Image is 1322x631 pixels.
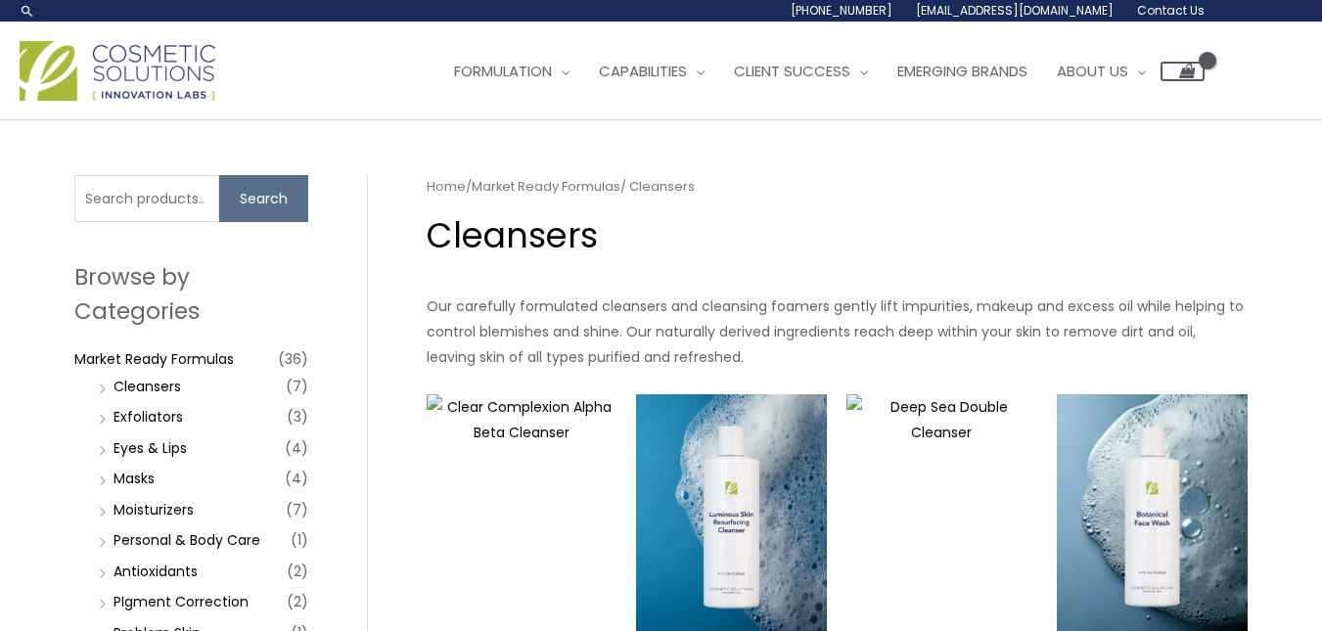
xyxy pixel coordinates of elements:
nav: Breadcrumb [427,175,1248,199]
a: About Us [1042,42,1161,101]
input: Search products… [74,175,219,222]
span: [PHONE_NUMBER] [791,2,892,19]
span: (1) [291,526,308,554]
span: (3) [287,403,308,430]
a: Cleansers [114,377,181,396]
a: Capabilities [584,42,719,101]
a: Home [427,177,466,196]
span: Emerging Brands [897,61,1027,81]
span: [EMAIL_ADDRESS][DOMAIN_NAME] [916,2,1114,19]
h2: Browse by Categories [74,260,308,327]
p: Our carefully formulated cleansers and cleansing foamers gently lift impurities, makeup and exces... [427,293,1248,370]
a: Personal & Body Care [114,530,260,550]
a: Eyes & Lips [114,438,187,458]
nav: Site Navigation [425,42,1205,101]
span: (2) [287,588,308,615]
a: Antioxidants [114,562,198,581]
a: Emerging Brands [883,42,1042,101]
span: (2) [287,558,308,585]
a: Market Ready Formulas [74,349,234,369]
span: Formulation [454,61,552,81]
a: Moisturizers [114,500,194,519]
span: Client Success [734,61,850,81]
span: (7) [286,496,308,523]
img: Cosmetic Solutions Logo [20,41,215,101]
a: Formulation [439,42,584,101]
a: View Shopping Cart, empty [1161,62,1205,81]
a: Masks [114,469,155,488]
span: (4) [285,465,308,492]
a: Client Success [719,42,883,101]
a: PIgment Correction [114,592,249,611]
span: (7) [286,373,308,400]
span: Capabilities [599,61,687,81]
h1: Cleansers [427,211,1248,259]
span: About Us [1057,61,1128,81]
button: Search [219,175,308,222]
span: (36) [278,345,308,373]
span: (4) [285,434,308,462]
a: Market Ready Formulas [472,177,620,196]
a: Exfoliators [114,407,183,427]
a: Search icon link [20,3,35,19]
span: Contact Us [1137,2,1205,19]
